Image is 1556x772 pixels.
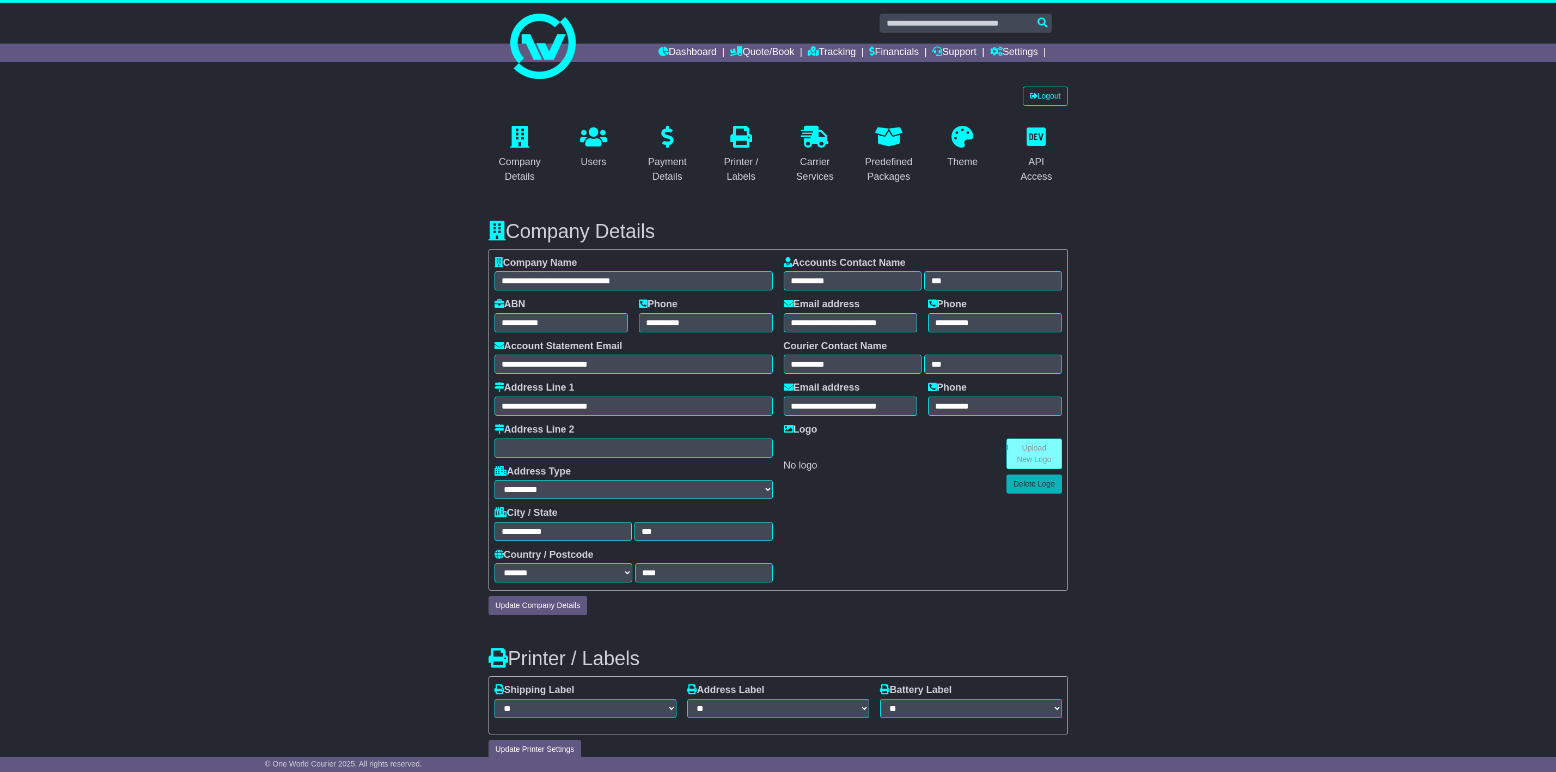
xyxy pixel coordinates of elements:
div: API Access [1012,155,1061,184]
div: Company Details [496,155,545,184]
div: Predefined Packages [864,155,913,184]
div: Printer / Labels [717,155,766,184]
a: Theme [940,122,985,173]
a: Settings [990,44,1038,62]
a: Payment Details [636,122,699,188]
h3: Company Details [489,221,1068,242]
label: ABN [495,299,526,311]
label: Shipping Label [495,684,575,696]
a: Upload New Logo [1006,439,1062,469]
a: Tracking [808,44,856,62]
a: Financials [869,44,919,62]
label: Address Type [495,466,571,478]
div: Users [580,155,607,169]
a: Company Details [489,122,552,188]
label: Phone [928,299,967,311]
div: Payment Details [643,155,692,184]
button: Update Printer Settings [489,740,582,759]
label: Country / Postcode [495,549,594,561]
label: Address Line 2 [495,424,575,436]
label: Email address [784,382,860,394]
div: Carrier Services [791,155,840,184]
a: Carrier Services [784,122,847,188]
label: Account Statement Email [495,341,623,352]
label: Courier Contact Name [784,341,887,352]
button: Update Company Details [489,596,588,615]
a: API Access [1005,122,1068,188]
a: Users [573,122,614,173]
label: Company Name [495,257,577,269]
label: City / State [495,507,558,519]
a: Printer / Labels [710,122,773,188]
label: Battery Label [880,684,952,696]
label: Phone [928,382,967,394]
span: © One World Courier 2025. All rights reserved. [265,759,422,768]
label: Address Line 1 [495,382,575,394]
a: Support [932,44,977,62]
label: Phone [639,299,678,311]
label: Logo [784,424,817,436]
span: No logo [784,460,817,471]
label: Email address [784,299,860,311]
a: Predefined Packages [857,122,920,188]
a: Dashboard [658,44,717,62]
label: Accounts Contact Name [784,257,906,269]
label: Address Label [687,684,765,696]
a: Logout [1023,87,1068,106]
a: Quote/Book [730,44,794,62]
div: Theme [947,155,978,169]
h3: Printer / Labels [489,648,1068,670]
